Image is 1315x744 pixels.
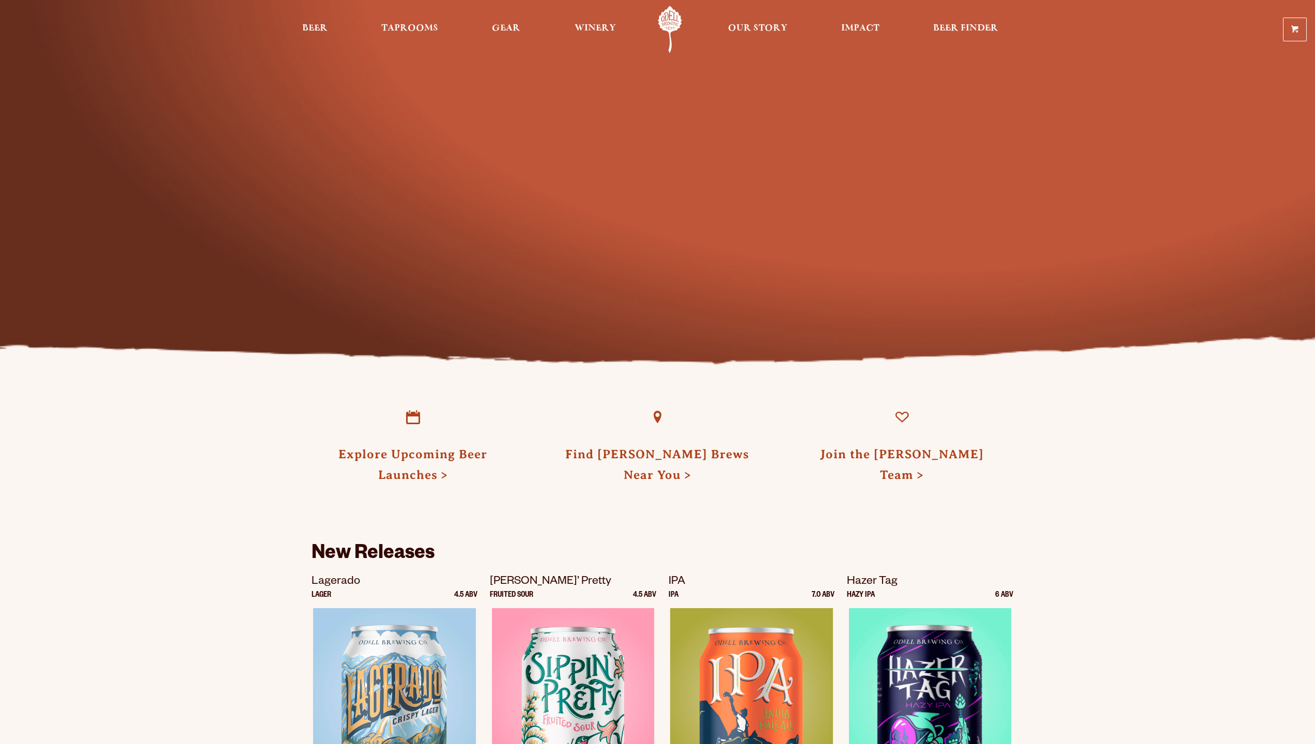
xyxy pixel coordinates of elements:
[812,592,834,608] p: 7.0 ABV
[454,592,477,608] p: 4.5 ABV
[485,6,527,53] a: Gear
[338,447,487,482] a: Explore Upcoming Beer Launches
[878,394,926,441] a: Join the Odell Team
[834,6,886,53] a: Impact
[651,6,689,53] a: Odell Home
[841,24,879,33] span: Impact
[565,447,749,482] a: Find [PERSON_NAME] BrewsNear You
[296,6,334,53] a: Beer
[302,24,328,33] span: Beer
[312,592,331,608] p: Lager
[492,24,520,33] span: Gear
[721,6,794,53] a: Our Story
[381,24,438,33] span: Taprooms
[312,573,478,592] p: Lagerado
[389,394,437,441] a: Explore Upcoming Beer Launches
[933,24,998,33] span: Beer Finder
[633,592,656,608] p: 4.5 ABV
[490,573,656,592] p: [PERSON_NAME]’ Pretty
[568,6,623,53] a: Winery
[669,573,835,592] p: IPA
[847,573,1013,592] p: Hazer Tag
[820,447,984,482] a: Join the [PERSON_NAME] Team
[669,592,678,608] p: IPA
[995,592,1013,608] p: 6 ABV
[728,24,787,33] span: Our Story
[312,541,1004,573] h3: New Releases
[490,592,533,608] p: Fruited Sour
[847,592,875,608] p: Hazy IPA
[575,24,616,33] span: Winery
[633,394,681,441] a: Find Odell Brews Near You
[926,6,1005,53] a: Beer Finder
[375,6,445,53] a: Taprooms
